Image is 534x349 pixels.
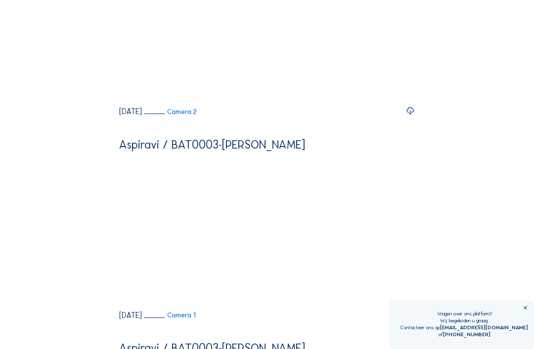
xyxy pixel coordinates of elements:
div: Vragen over ons platform? [400,310,528,317]
a: Camera 2 [144,108,197,115]
div: Aspiravi / BAT0003-[PERSON_NAME] [119,139,305,151]
div: Wij begeleiden u graag. [400,317,528,324]
a: Camera 1 [144,311,196,318]
div: Contacteer ons op [400,324,528,331]
div: of [400,331,528,338]
a: [EMAIL_ADDRESS][DOMAIN_NAME] [440,324,528,331]
div: [DATE] [119,108,142,115]
video: Your browser does not support the video tag. [119,156,414,304]
a: [PHONE_NUMBER] [443,331,490,338]
div: [DATE] [119,311,142,319]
